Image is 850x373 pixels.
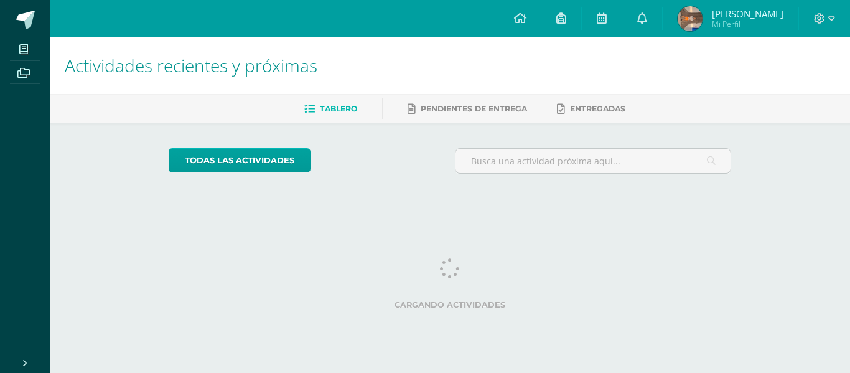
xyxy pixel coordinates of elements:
[678,6,703,31] img: acf2d190e5c81454aa823ce19d4c5965.png
[408,99,527,119] a: Pendientes de entrega
[421,104,527,113] span: Pendientes de entrega
[320,104,357,113] span: Tablero
[65,54,317,77] span: Actividades recientes y próximas
[570,104,625,113] span: Entregadas
[304,99,357,119] a: Tablero
[169,300,732,309] label: Cargando actividades
[455,149,731,173] input: Busca una actividad próxima aquí...
[712,7,783,20] span: [PERSON_NAME]
[712,19,783,29] span: Mi Perfil
[557,99,625,119] a: Entregadas
[169,148,311,172] a: todas las Actividades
